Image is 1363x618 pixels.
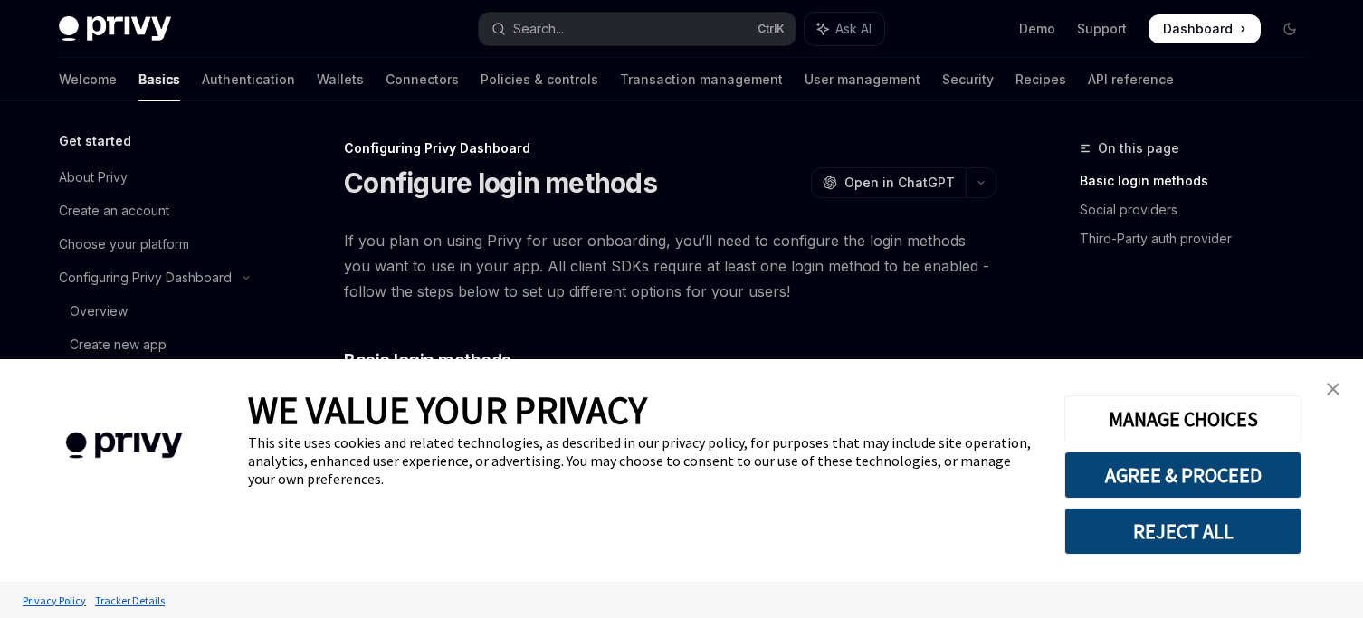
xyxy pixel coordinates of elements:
a: Privacy Policy [18,585,91,616]
a: Policies & controls [481,58,598,101]
span: Dashboard [1163,20,1233,38]
a: Wallets [317,58,364,101]
span: Ask AI [835,20,872,38]
a: Basic login methods [1080,166,1319,195]
span: Open in ChatGPT [844,174,955,192]
a: Support [1077,20,1127,38]
a: Create new app [44,328,276,361]
span: Ctrl K [758,22,785,36]
span: WE VALUE YOUR PRIVACY [248,386,647,433]
a: Welcome [59,58,117,101]
a: Dashboard [1149,14,1261,43]
div: Create new app [70,334,167,356]
div: Choose your platform [59,233,189,255]
div: Configuring Privy Dashboard [344,139,996,157]
a: Overview [44,295,276,328]
h5: Get started [59,130,131,152]
div: About Privy [59,166,128,188]
h1: Configure login methods [344,166,657,199]
span: On this page [1098,138,1179,159]
div: Overview [70,300,128,322]
span: If you plan on using Privy for user onboarding, you’ll need to configure the login methods you wa... [344,228,996,304]
a: About Privy [44,161,276,194]
a: Transaction management [620,58,783,101]
button: Open in ChatGPT [811,167,966,198]
a: API reference [1088,58,1174,101]
a: close banner [1315,371,1351,407]
a: Basics [138,58,180,101]
a: Security [942,58,994,101]
button: Toggle dark mode [1275,14,1304,43]
a: Connectors [386,58,459,101]
button: Toggle assistant panel [805,13,884,45]
a: Recipes [1015,58,1066,101]
div: Search... [513,18,564,40]
a: Demo [1019,20,1055,38]
a: User management [805,58,920,101]
button: REJECT ALL [1064,508,1301,555]
img: company logo [27,406,221,485]
a: Choose your platform [44,228,276,261]
button: Toggle Configuring Privy Dashboard section [44,261,276,294]
a: Create an account [44,195,276,227]
img: dark logo [59,16,171,42]
a: Authentication [202,58,295,101]
a: Tracker Details [91,585,169,616]
div: This site uses cookies and related technologies, as described in our privacy policy, for purposes... [248,433,1037,488]
button: Open search [479,13,796,45]
div: Configuring Privy Dashboard [59,267,232,289]
span: Basic login methods [344,347,511,373]
button: MANAGE CHOICES [1064,395,1301,442]
a: Third-Party auth provider [1080,224,1319,253]
img: close banner [1327,383,1339,395]
div: Create an account [59,200,169,222]
button: AGREE & PROCEED [1064,452,1301,499]
a: Social providers [1080,195,1319,224]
